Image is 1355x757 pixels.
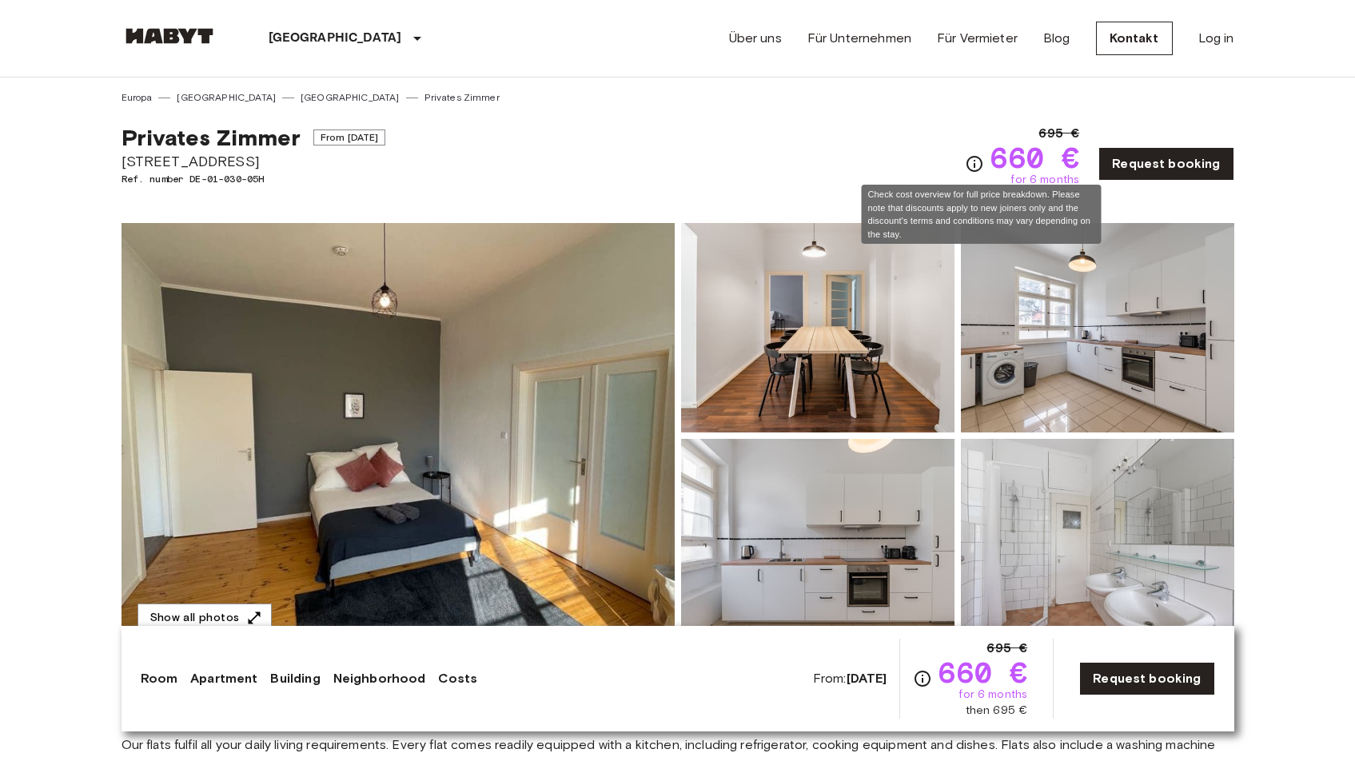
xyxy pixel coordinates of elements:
span: From: [813,670,887,687]
p: [GEOGRAPHIC_DATA] [269,29,402,48]
a: Für Unternehmen [807,29,911,48]
a: Neighborhood [333,669,426,688]
a: [GEOGRAPHIC_DATA] [301,90,400,105]
img: Habyt [122,28,217,44]
span: Privates Zimmer [122,124,301,151]
span: for 6 months [1010,172,1079,188]
a: Kontakt [1096,22,1173,55]
span: From [DATE] [313,129,386,145]
img: Picture of unit DE-01-030-05H [961,439,1234,648]
a: Costs [438,669,477,688]
a: Für Vermieter [937,29,1018,48]
span: 660 € [990,143,1079,172]
a: Request booking [1079,662,1214,695]
a: Log in [1198,29,1234,48]
a: Apartment [190,669,257,688]
svg: Check cost overview for full price breakdown. Please note that discounts apply to new joiners onl... [965,154,984,173]
a: Room [141,669,178,688]
button: Show all photos [137,604,272,633]
img: Marketing picture of unit DE-01-030-05H [122,223,675,648]
span: 695 € [986,639,1027,658]
a: Europa [122,90,153,105]
span: for 6 months [958,687,1027,703]
b: [DATE] [847,671,887,686]
span: 660 € [939,658,1027,687]
img: Picture of unit DE-01-030-05H [681,223,954,432]
a: Blog [1043,29,1070,48]
a: [GEOGRAPHIC_DATA] [177,90,276,105]
span: Ref. number DE-01-030-05H [122,172,386,186]
a: Request booking [1098,147,1233,181]
svg: Check cost overview for full price breakdown. Please note that discounts apply to new joiners onl... [913,669,932,688]
span: [STREET_ADDRESS] [122,151,386,172]
a: Building [270,669,320,688]
div: Check cost overview for full price breakdown. Please note that discounts apply to new joiners onl... [862,185,1102,244]
img: Picture of unit DE-01-030-05H [961,223,1234,432]
span: 695 € [1038,124,1079,143]
span: then 695 € [966,703,1028,719]
a: Über uns [729,29,782,48]
img: Picture of unit DE-01-030-05H [681,439,954,648]
a: Privates Zimmer [424,90,500,105]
